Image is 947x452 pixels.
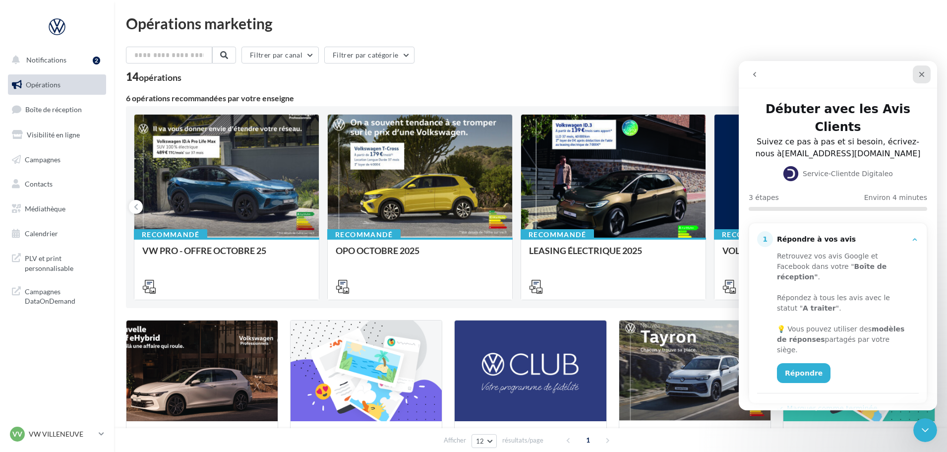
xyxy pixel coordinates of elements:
[476,437,484,445] span: 12
[521,229,594,240] div: Recommandé
[26,80,60,89] span: Opérations
[502,436,543,445] span: résultats/page
[6,125,108,145] a: Visibilité en ligne
[336,246,504,265] div: OPO OCTOBRE 2025
[6,223,108,244] a: Calendrier
[324,47,414,64] button: Filtrer par catégorie
[6,198,108,219] a: Médiathèque
[6,174,108,194] a: Contacts
[6,50,104,70] button: Notifications 2
[29,429,95,439] p: VW VILLENEUVE
[6,74,108,95] a: Opérations
[722,246,891,265] div: VOLKSWAGEN APRES-VENTE
[913,418,937,442] iframe: Intercom live chat
[472,434,497,448] button: 12
[25,180,53,188] span: Contacts
[8,425,106,444] a: VV VW VILLENEUVE
[126,71,181,82] div: 14
[529,246,698,265] div: LEASING ÉLECTRIQUE 2025
[25,285,102,306] span: Campagnes DataOnDemand
[93,57,100,65] div: 2
[126,16,935,31] div: Opérations marketing
[139,73,181,82] div: opérations
[25,252,102,273] span: PLV et print personnalisable
[6,149,108,170] a: Campagnes
[38,342,139,353] button: Marquer comme terminée
[12,429,22,439] span: VV
[241,47,319,64] button: Filtrer par canal
[142,246,311,265] div: VW PRO - OFFRE OCTOBRE 25
[6,248,108,277] a: PLV et print personnalisable
[580,432,596,448] span: 1
[134,229,207,240] div: Recommandé
[25,229,58,238] span: Calendrier
[25,105,82,114] span: Boîte de réception
[444,436,466,445] span: Afficher
[25,204,65,213] span: Médiathèque
[327,229,401,240] div: Recommandé
[714,229,787,240] div: Recommandé
[126,94,919,102] div: 6 opérations recommandées par votre enseigne
[739,61,937,410] iframe: Intercom live chat
[6,99,108,120] a: Boîte de réception
[6,281,108,310] a: Campagnes DataOnDemand
[25,155,60,163] span: Campagnes
[26,56,66,64] span: Notifications
[27,130,80,139] span: Visibilité en ligne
